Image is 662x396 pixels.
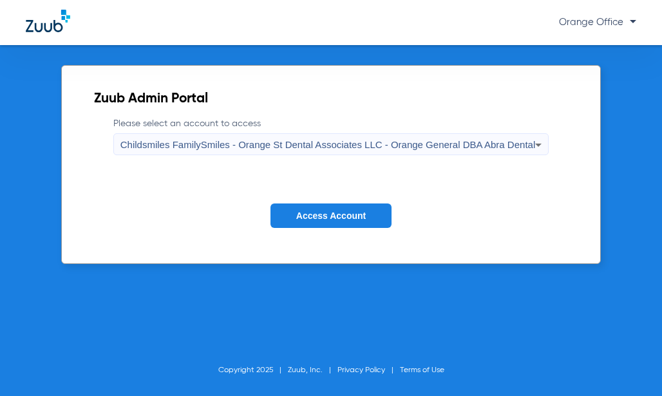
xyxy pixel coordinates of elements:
[120,139,535,150] span: Childsmiles FamilySmiles - Orange St Dental Associates LLC - Orange General DBA Abra Dental
[559,17,636,27] span: Orange Office
[400,366,444,374] a: Terms of Use
[288,364,337,377] li: Zuub, Inc.
[337,366,385,374] a: Privacy Policy
[94,93,568,106] h2: Zuub Admin Portal
[598,334,662,396] iframe: Chat Widget
[296,211,366,221] span: Access Account
[113,117,549,155] label: Please select an account to access
[26,10,70,32] img: Zuub Logo
[270,203,392,229] button: Access Account
[218,364,288,377] li: Copyright 2025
